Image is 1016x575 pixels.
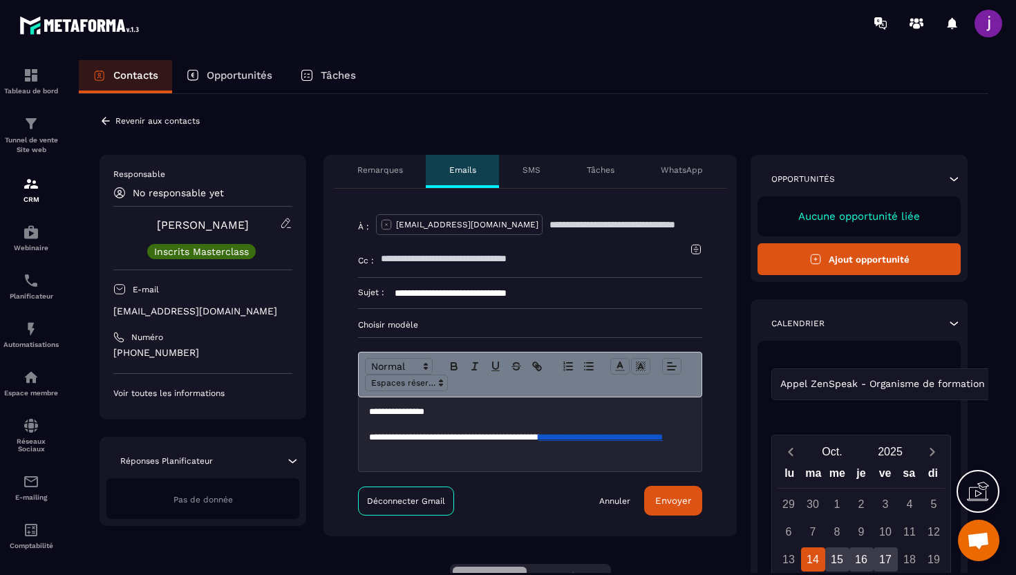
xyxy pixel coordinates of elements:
a: [PERSON_NAME] [157,218,249,232]
div: 7 [801,520,825,544]
button: Open months overlay [803,440,861,464]
div: 17 [874,547,898,572]
button: Open years overlay [861,440,919,464]
span: Pas de donnée [173,495,233,505]
p: Revenir aux contacts [115,116,200,126]
p: Webinaire [3,244,59,252]
a: Contacts [79,60,172,93]
p: WhatsApp [661,164,703,176]
p: Sujet : [358,287,384,298]
input: Search for option [988,377,998,392]
a: formationformationTableau de bord [3,57,59,105]
a: Tâches [286,60,370,93]
img: logo [19,12,144,38]
div: 29 [777,492,801,516]
p: Choisir modèle [358,319,702,330]
a: schedulerschedulerPlanificateur [3,262,59,310]
a: automationsautomationsEspace membre [3,359,59,407]
div: 1 [825,492,849,516]
img: automations [23,369,39,386]
img: social-network [23,417,39,434]
p: SMS [523,164,540,176]
div: Ouvrir le chat [958,520,999,561]
a: formationformationCRM [3,165,59,214]
p: Réseaux Sociaux [3,437,59,453]
a: Annuler [599,496,630,507]
img: email [23,473,39,490]
div: lu [778,464,802,488]
a: formationformationTunnel de vente Site web [3,105,59,165]
div: je [849,464,874,488]
p: Tâches [321,69,356,82]
div: ve [873,464,897,488]
p: À : [358,221,369,232]
div: 2 [849,492,874,516]
p: CRM [3,196,59,203]
p: Responsable [113,169,292,180]
p: E-mail [133,284,159,295]
div: 30 [801,492,825,516]
img: formation [23,115,39,132]
p: Emails [449,164,476,176]
div: 16 [849,547,874,572]
div: 18 [898,547,922,572]
p: [EMAIL_ADDRESS][DOMAIN_NAME] [396,219,538,230]
div: 9 [849,520,874,544]
div: 4 [898,492,922,516]
p: Numéro [131,332,163,343]
button: Ajout opportunité [758,243,961,275]
button: Envoyer [644,486,702,516]
img: automations [23,321,39,337]
img: automations [23,224,39,241]
div: 10 [874,520,898,544]
button: Previous month [778,442,803,461]
button: Next month [919,442,945,461]
img: accountant [23,522,39,538]
p: Tunnel de vente Site web [3,135,59,155]
img: formation [23,176,39,192]
p: Réponses Planificateur [120,455,213,466]
img: formation [23,67,39,84]
p: Tâches [587,164,614,176]
div: 5 [922,492,946,516]
div: 13 [777,547,801,572]
p: Espace membre [3,389,59,397]
p: E-mailing [3,493,59,501]
p: No responsable yet [133,187,224,198]
p: [PHONE_NUMBER] [113,346,292,359]
div: 3 [874,492,898,516]
p: Opportunités [771,173,835,185]
div: ma [802,464,826,488]
a: automationsautomationsAutomatisations [3,310,59,359]
p: [EMAIL_ADDRESS][DOMAIN_NAME] [113,305,292,318]
p: Comptabilité [3,542,59,549]
a: accountantaccountantComptabilité [3,511,59,560]
p: Tableau de bord [3,87,59,95]
div: 6 [777,520,801,544]
p: Contacts [113,69,158,82]
p: Remarques [357,164,403,176]
a: social-networksocial-networkRéseaux Sociaux [3,407,59,463]
a: Déconnecter Gmail [358,487,454,516]
div: sa [897,464,921,488]
div: 15 [825,547,849,572]
p: Cc : [358,255,374,266]
p: Aucune opportunité liée [771,210,947,223]
p: Voir toutes les informations [113,388,292,399]
div: me [825,464,849,488]
div: 12 [922,520,946,544]
div: 11 [898,520,922,544]
div: di [921,464,945,488]
div: 19 [922,547,946,572]
span: Appel ZenSpeak - Organisme de formation [777,377,988,392]
p: Opportunités [207,69,272,82]
a: emailemailE-mailing [3,463,59,511]
a: automationsautomationsWebinaire [3,214,59,262]
img: scheduler [23,272,39,289]
a: Opportunités [172,60,286,93]
div: 8 [825,520,849,544]
p: Planificateur [3,292,59,300]
p: Inscrits Masterclass [154,247,249,256]
div: 14 [801,547,825,572]
p: Calendrier [771,318,825,329]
